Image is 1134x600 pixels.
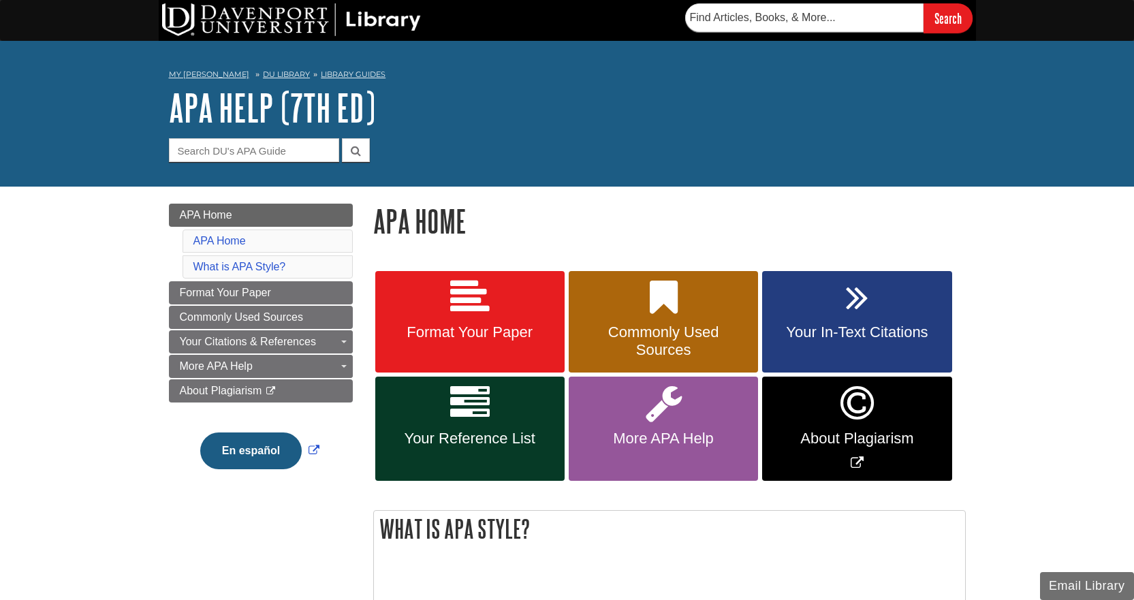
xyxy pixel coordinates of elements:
[762,377,951,481] a: Link opens in new window
[169,355,353,378] a: More APA Help
[772,430,941,447] span: About Plagiarism
[321,69,385,79] a: Library Guides
[169,204,353,492] div: Guide Page Menu
[169,138,339,162] input: Search DU's APA Guide
[772,323,941,341] span: Your In-Text Citations
[193,261,286,272] a: What is APA Style?
[193,235,246,247] a: APA Home
[200,432,302,469] button: En español
[924,3,973,33] input: Search
[180,336,316,347] span: Your Citations & References
[180,311,303,323] span: Commonly Used Sources
[180,360,253,372] span: More APA Help
[265,387,277,396] i: This link opens in a new window
[385,323,554,341] span: Format Your Paper
[375,271,565,373] a: Format Your Paper
[162,3,421,36] img: DU Library
[373,204,966,238] h1: APA Home
[569,377,758,481] a: More APA Help
[169,306,353,329] a: Commonly Used Sources
[569,271,758,373] a: Commonly Used Sources
[169,69,249,80] a: My [PERSON_NAME]
[579,323,748,359] span: Commonly Used Sources
[180,385,262,396] span: About Plagiarism
[375,377,565,481] a: Your Reference List
[197,445,323,456] a: Link opens in new window
[385,430,554,447] span: Your Reference List
[1040,572,1134,600] button: Email Library
[180,287,271,298] span: Format Your Paper
[685,3,973,33] form: Searches DU Library's articles, books, and more
[263,69,310,79] a: DU Library
[169,86,375,129] a: APA Help (7th Ed)
[169,65,966,87] nav: breadcrumb
[579,430,748,447] span: More APA Help
[685,3,924,32] input: Find Articles, Books, & More...
[169,379,353,402] a: About Plagiarism
[169,330,353,353] a: Your Citations & References
[374,511,965,547] h2: What is APA Style?
[762,271,951,373] a: Your In-Text Citations
[180,209,232,221] span: APA Home
[169,204,353,227] a: APA Home
[169,281,353,304] a: Format Your Paper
